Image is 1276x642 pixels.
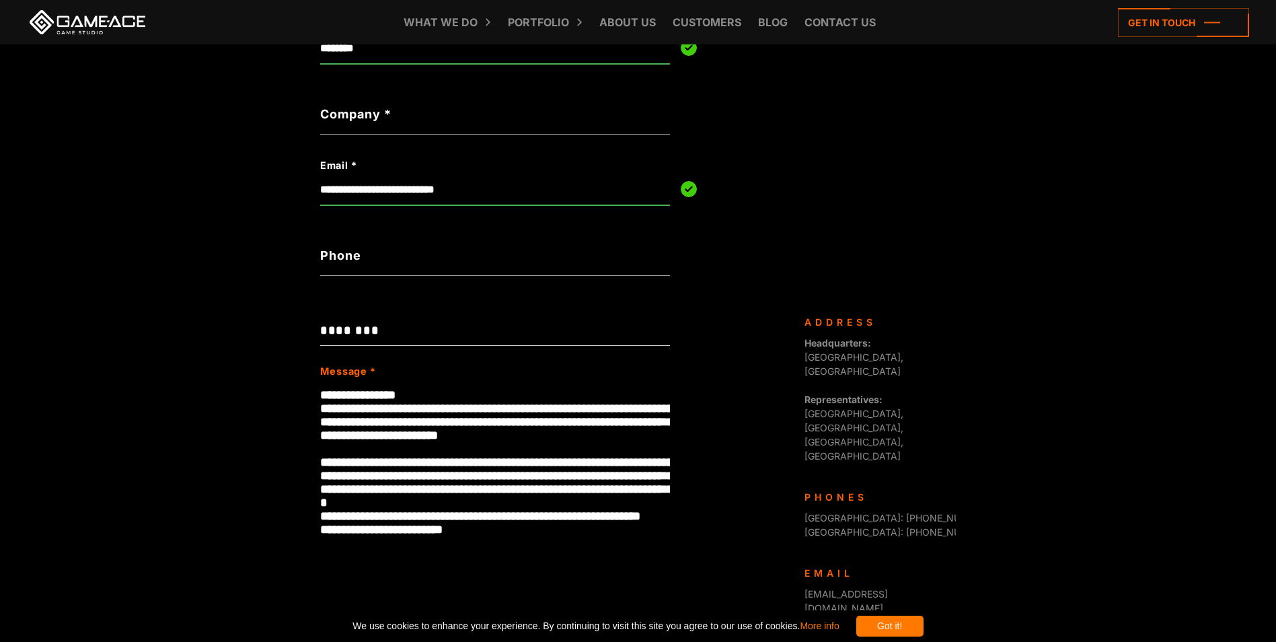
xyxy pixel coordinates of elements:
div: Address [804,315,946,329]
strong: Headquarters: [804,337,871,349]
strong: Representatives: [804,394,883,405]
div: Email [804,566,946,580]
label: Company * [320,105,670,123]
label: Email * [320,158,600,173]
span: [GEOGRAPHIC_DATA]: [PHONE_NUMBER] [804,526,990,538]
a: More info [800,620,839,631]
div: Got it! [856,616,924,637]
div: Phones [804,490,946,504]
label: Message * [320,364,375,379]
span: [GEOGRAPHIC_DATA], [GEOGRAPHIC_DATA], [GEOGRAPHIC_DATA], [GEOGRAPHIC_DATA] [804,394,903,462]
span: [GEOGRAPHIC_DATA], [GEOGRAPHIC_DATA] [804,337,903,377]
span: We use cookies to enhance your experience. By continuing to visit this site you agree to our use ... [352,616,839,637]
a: Get in touch [1118,8,1249,37]
label: Phone [320,246,670,264]
a: [EMAIL_ADDRESS][DOMAIN_NAME] [804,588,888,614]
span: [GEOGRAPHIC_DATA]: [PHONE_NUMBER] [804,512,990,524]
